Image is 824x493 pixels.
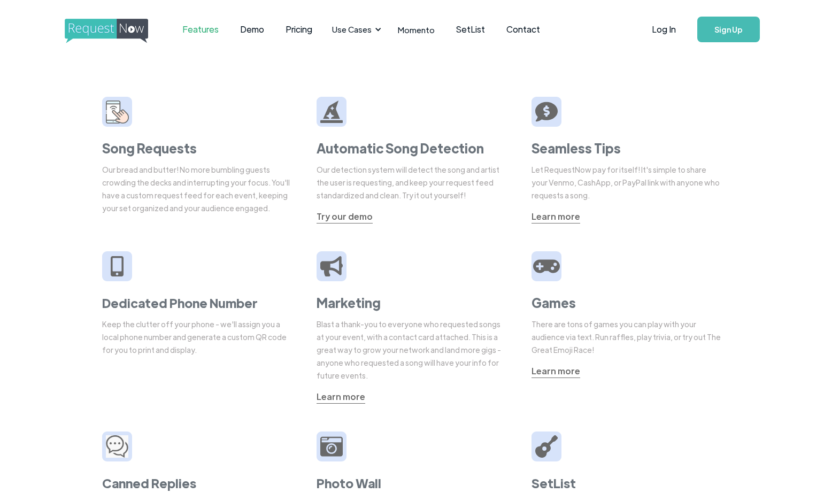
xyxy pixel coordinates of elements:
[532,163,722,202] div: Let RequestNow pay for itself! It's simple to share your Venmo, CashApp, or PayPal link with anyo...
[317,294,381,311] strong: Marketing
[697,17,760,42] a: Sign Up
[102,294,258,311] strong: Dedicated Phone Number
[229,13,275,46] a: Demo
[102,140,197,156] strong: Song Requests
[317,474,381,491] strong: Photo Wall
[535,435,558,458] img: guitar
[106,435,128,458] img: camera icon
[496,13,551,46] a: Contact
[172,13,229,46] a: Features
[326,13,384,46] div: Use Cases
[102,318,293,356] div: Keep the clutter off your phone - we'll assign you a local phone number and generate a custom QR ...
[532,140,621,156] strong: Seamless Tips
[102,474,196,491] strong: Canned Replies
[320,435,343,458] img: camera icon
[532,210,580,224] a: Learn more
[532,294,576,311] strong: Games
[110,256,123,277] img: iphone
[320,256,343,276] img: megaphone
[532,365,580,378] div: Learn more
[65,19,145,40] a: home
[533,256,560,277] img: video game
[65,19,168,43] img: requestnow logo
[332,24,372,35] div: Use Cases
[317,163,507,202] div: Our detection system will detect the song and artist the user is requesting, and keep your reques...
[275,13,323,46] a: Pricing
[387,14,445,45] a: Momento
[105,100,128,123] img: smarphone
[317,210,373,224] a: Try our demo
[102,163,293,214] div: Our bread and butter! No more bumbling guests crowding the decks and interrupting your focus. You...
[317,390,365,403] div: Learn more
[320,101,343,123] img: wizard hat
[317,318,507,382] div: Blast a thank-you to everyone who requested songs at your event, with a contact card attached. Th...
[532,365,580,378] a: Learn more
[317,390,365,404] a: Learn more
[641,11,687,48] a: Log In
[445,13,496,46] a: SetList
[317,140,484,156] strong: Automatic Song Detection
[532,318,722,356] div: There are tons of games you can play with your audience via text. Run raffles, play trivia, or tr...
[532,474,576,491] strong: SetList
[535,101,558,123] img: tip sign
